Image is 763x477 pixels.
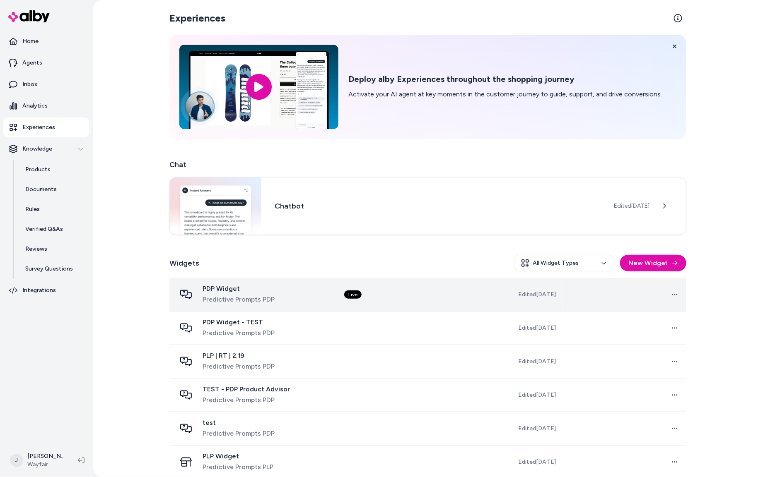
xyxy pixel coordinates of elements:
[25,225,63,233] p: Verified Q&As
[203,295,275,304] span: Predictive Prompts PDP
[5,447,71,474] button: J[PERSON_NAME]Wayfair
[22,123,55,132] p: Experiences
[203,328,275,338] span: Predictive Prompts PDP
[8,10,50,22] img: alby Logo
[17,259,89,279] a: Survey Questions
[614,202,650,210] span: Edited [DATE]
[22,80,37,89] p: Inbox
[22,37,39,46] p: Home
[3,31,89,51] a: Home
[518,290,556,299] span: Edited [DATE]
[17,239,89,259] a: Reviews
[518,391,556,399] span: Edited [DATE]
[169,177,686,235] a: Chat widgetChatbotEdited[DATE]
[3,53,89,73] a: Agents
[203,362,275,372] span: Predictive Prompts PDP
[17,160,89,180] a: Products
[518,458,556,466] span: Edited [DATE]
[22,59,42,67] p: Agents
[518,324,556,332] span: Edited [DATE]
[620,255,686,271] button: New Widget
[203,429,275,439] span: Predictive Prompts PDP
[203,395,290,405] span: Predictive Prompts PDP
[22,145,52,153] p: Knowledge
[518,424,556,433] span: Edited [DATE]
[203,419,275,427] span: test
[25,265,73,273] p: Survey Questions
[22,286,56,295] p: Integrations
[25,165,51,174] p: Products
[203,352,275,360] span: PLP | RT | 2.19
[348,89,662,99] p: Activate your AI agent at key moments in the customer journey to guide, support, and drive conver...
[25,245,47,253] p: Reviews
[275,200,601,212] h3: Chatbot
[17,180,89,199] a: Documents
[203,318,275,326] span: PDP Widget - TEST
[203,462,273,472] span: Predictive Prompts PLP
[3,74,89,94] a: Inbox
[27,460,65,469] span: Wayfair
[518,357,556,366] span: Edited [DATE]
[344,290,362,299] div: Live
[3,96,89,116] a: Analytics
[169,12,225,25] h2: Experiences
[27,452,65,460] p: [PERSON_NAME]
[170,177,261,235] img: Chat widget
[25,185,57,194] p: Documents
[203,385,290,393] span: TEST - PDP Product Advisor
[169,257,199,269] h2: Widgets
[25,205,40,213] p: Rules
[348,74,662,84] h2: Deploy alby Experiences throughout the shopping journey
[17,219,89,239] a: Verified Q&As
[514,255,613,271] button: All Widget Types
[3,280,89,300] a: Integrations
[22,102,48,110] p: Analytics
[169,159,686,170] h2: Chat
[203,285,275,293] span: PDP Widget
[17,199,89,219] a: Rules
[203,452,273,460] span: PLP Widget
[10,454,23,467] span: J
[3,117,89,137] a: Experiences
[3,139,89,159] button: Knowledge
